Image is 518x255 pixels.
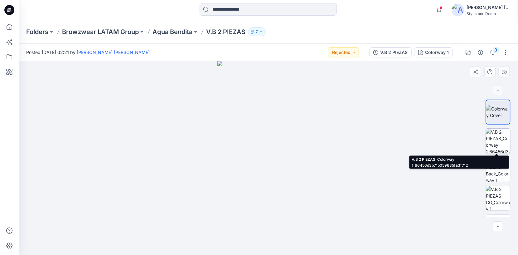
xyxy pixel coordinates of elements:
a: [PERSON_NAME] [PERSON_NAME] [77,50,150,55]
button: Colorway 1 [414,47,453,57]
img: V.B 2 PIEZAS_Colorway 1_66456d3b71b059635fa3f712 [486,129,510,153]
div: [PERSON_NAME] [PERSON_NAME] [467,4,510,11]
a: Agua Bendita [152,27,192,36]
span: Posted [DATE] 02:21 by [26,49,150,56]
div: Stylezone Demo [467,11,510,16]
div: Colorway 1 [425,49,449,56]
p: 7 [256,28,258,35]
img: eyJhbGciOiJIUzI1NiIsImtpZCI6IjAiLCJzbHQiOiJzZXMiLCJ0eXAiOiJKV1QifQ.eyJkYXRhIjp7InR5cGUiOiJzdG9yYW... [217,61,319,255]
button: 7 [248,27,266,36]
img: Colorway Cover [486,105,510,119]
div: 3 [493,47,499,53]
div: V.B 2 PIEZAS [380,49,408,56]
a: Browzwear LATAM Group [62,27,139,36]
img: V.B 2 PIEZAS CO_Colorway 1 [486,186,510,210]
button: 3 [488,47,498,57]
p: V.B 2 PIEZAS [206,27,245,36]
button: V.B 2 PIEZAS [369,47,412,57]
img: V.B 2 PIEZAS Back_Colorway 1 [486,157,510,182]
img: avatar [452,4,464,16]
a: Folders [26,27,48,36]
button: Details [476,47,486,57]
